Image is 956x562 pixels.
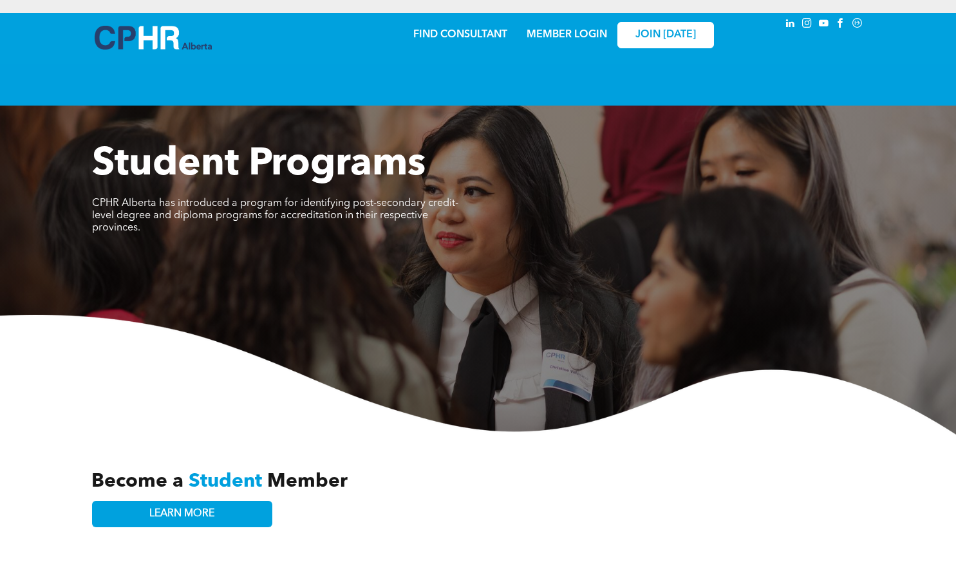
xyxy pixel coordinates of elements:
a: youtube [817,16,831,33]
span: Member [267,472,348,491]
a: instagram [800,16,814,33]
a: linkedin [783,16,798,33]
a: Social network [850,16,865,33]
span: JOIN [DATE] [635,29,696,41]
span: LEARN MORE [149,508,214,520]
span: Student Programs [92,145,426,184]
img: A blue and white logo for cp alberta [95,26,212,50]
a: MEMBER LOGIN [527,30,607,40]
span: Student [189,472,262,491]
span: Become a [91,472,183,491]
a: FIND CONSULTANT [413,30,507,40]
a: JOIN [DATE] [617,22,714,48]
span: CPHR Alberta has introduced a program for identifying post-secondary credit-level degree and dipl... [92,198,458,233]
a: LEARN MORE [92,501,272,527]
a: facebook [834,16,848,33]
